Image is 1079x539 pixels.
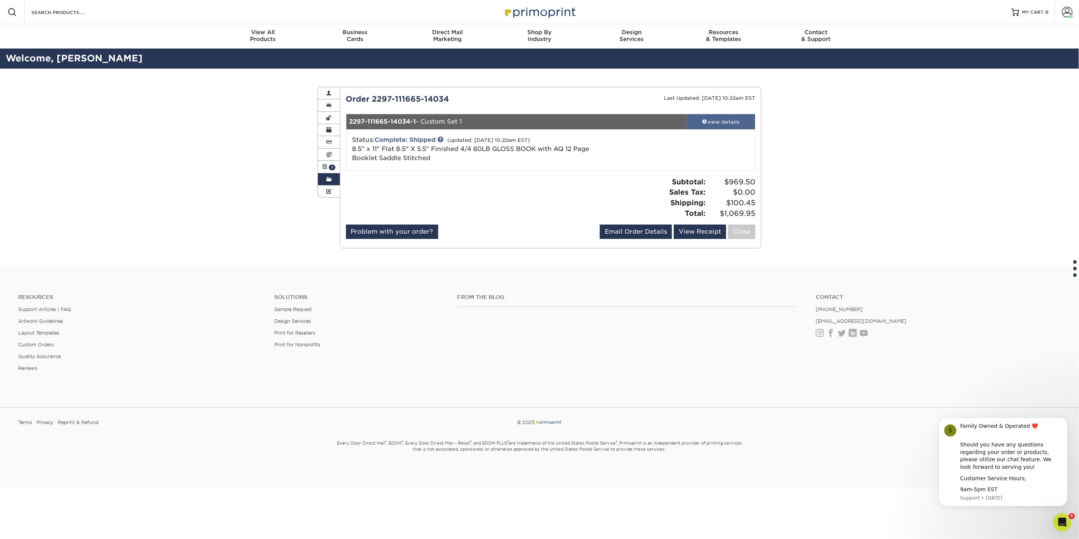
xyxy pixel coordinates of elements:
div: Cards [309,29,401,42]
span: MY CART [1022,9,1044,16]
small: (updated: [DATE] 10:22am EST) [448,137,530,143]
small: Last Updated: [DATE] 10:22am EST [664,95,755,101]
div: Industry [494,29,586,42]
a: Quality Assurance [18,354,61,359]
a: Custom Orders [18,342,54,347]
input: SEARCH PRODUCTS..... [31,8,105,17]
a: DesignServices [585,24,678,49]
strong: Sales Tax: [669,188,706,196]
strong: Shipping: [670,198,706,207]
img: Primoprint [502,4,577,20]
a: Privacy [36,417,53,428]
a: View AllProducts [217,24,309,49]
a: BusinessCards [309,24,401,49]
span: Direct Mail [401,29,494,36]
a: view details [687,114,755,129]
a: Layout Templates [18,330,59,336]
a: Artwork Guidelines [18,318,63,324]
div: Products [217,29,309,42]
span: $0.00 [708,187,755,198]
h4: From the Blog [458,294,796,300]
a: Sample Request [274,306,312,312]
div: & Templates [678,29,770,42]
span: Contact [770,29,862,36]
span: 1 [329,165,335,170]
span: Business [309,29,401,36]
iframe: Intercom notifications message [927,411,1079,511]
div: view details [687,118,755,126]
a: Direct MailMarketing [401,24,494,49]
span: 0 [1045,9,1049,15]
a: Print for Resellers [274,330,315,336]
a: Reprint & Refund [58,417,98,428]
a: Complete: Shipped [375,136,436,143]
h4: Solutions [274,294,446,300]
div: Order 2297-111665-14034 [340,93,551,105]
sup: ® [402,440,403,444]
a: Close [728,225,755,239]
a: Resources& Templates [678,24,770,49]
a: 1 [318,161,340,173]
strong: Subtotal: [672,178,706,186]
a: [PHONE_NUMBER] [816,306,863,312]
span: $100.45 [708,198,755,208]
a: Problem with your order? [346,225,438,239]
a: View Receipt [674,225,726,239]
img: Primoprint [535,420,562,425]
span: Design [585,29,678,36]
a: Shop ByIndustry [494,24,586,49]
span: 8.5" x 11" Flat 8.5" X 5.5" Finished 4/4 80LB GLOSS BOOK with AQ 12 Page Booklet Saddle Stitched [352,145,590,162]
span: $969.50 [708,177,755,187]
a: Email Order Details [600,225,672,239]
div: Marketing [401,29,494,42]
sup: ® [508,440,509,444]
sup: ® [385,440,386,444]
h4: Resources [18,294,263,300]
span: View All [217,29,309,36]
div: - Custom Set 1 [346,114,687,129]
div: Services [585,29,678,42]
a: Support Articles | FAQ [18,306,71,312]
div: Status: [347,135,619,163]
a: Contact [816,294,1061,300]
iframe: Intercom live chat [1053,513,1071,531]
div: & Support [770,29,862,42]
a: Design Services [274,318,311,324]
a: Contact& Support [770,24,862,49]
a: [EMAIL_ADDRESS][DOMAIN_NAME] [816,318,907,324]
a: Print for Nonprofits [274,342,320,347]
a: Reviews [18,365,37,371]
sup: ® [616,440,617,444]
span: Resources [678,29,770,36]
div: © 2025 [364,417,715,428]
span: Shop By [494,29,586,36]
sup: ® [470,440,471,444]
span: $1,069.95 [708,208,755,219]
small: Every Door Direct Mail , EDDM , Every Door Direct Mail – Retail , and EDDM PLUS are trademarks of... [318,437,761,471]
strong: Total: [685,209,706,217]
span: 5 [1069,513,1075,519]
strong: 2297-111665-14034-1 [349,118,416,125]
a: Terms [18,417,32,428]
